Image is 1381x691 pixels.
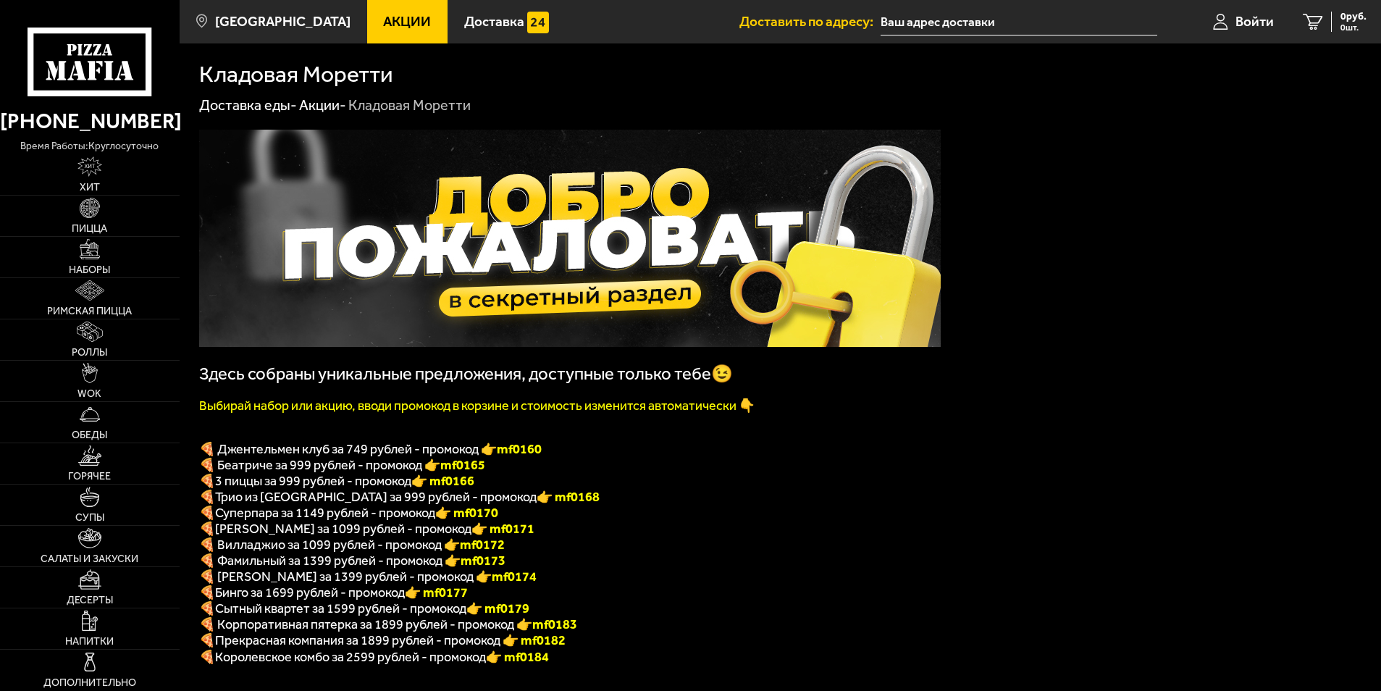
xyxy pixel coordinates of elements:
[486,649,549,665] font: 👉 mf0184
[199,457,485,473] span: 🍕 Беатриче за 999 рублей - промокод 👉
[460,537,505,553] b: mf0172
[739,14,881,28] span: Доставить по адресу:
[199,364,733,384] span: Здесь собраны уникальные предложения, доступные только тебе😉
[348,96,471,115] div: Кладовая Моретти
[215,600,466,616] span: Сытный квартет за 1599 рублей - промокод
[199,616,577,632] span: 🍕 Корпоративная пятерка за 1899 рублей - промокод 👉
[80,183,100,193] span: Хит
[69,265,110,275] span: Наборы
[527,12,549,33] img: 15daf4d41897b9f0e9f617042186c801.svg
[199,632,215,648] font: 🍕
[215,521,471,537] span: [PERSON_NAME] за 1099 рублей - промокод
[461,553,505,569] b: mf0173
[440,457,485,473] b: mf0165
[532,616,577,632] b: mf0183
[405,585,468,600] b: 👉 mf0177
[75,513,104,523] span: Супы
[65,637,114,647] span: Напитки
[199,521,215,537] b: 🍕
[68,472,111,482] span: Горячее
[199,649,215,665] font: 🍕
[215,632,503,648] span: Прекрасная компания за 1899 рублей - промокод
[41,554,138,564] span: Салаты и закуски
[215,473,411,489] span: 3 пиццы за 999 рублей - промокод
[503,632,566,648] font: 👉 mf0182
[215,505,435,521] span: Суперпара за 1149 рублей - промокод
[466,600,529,616] b: 👉 mf0179
[199,537,505,553] span: 🍕 Вилладжио за 1099 рублей - промокод 👉
[72,430,107,440] span: Обеды
[72,224,107,234] span: Пицца
[215,14,351,28] span: [GEOGRAPHIC_DATA]
[199,96,297,114] a: Доставка еды-
[215,649,486,665] span: Королевское комбо за 2599 рублей - промокод
[199,569,537,585] span: 🍕 [PERSON_NAME] за 1399 рублей - промокод 👉
[47,306,132,317] span: Римская пицца
[199,505,215,521] font: 🍕
[881,9,1157,35] input: Ваш адрес доставки
[471,521,534,537] b: 👉 mf0171
[215,585,405,600] span: Бинго за 1699 рублей - промокод
[77,389,101,399] span: WOK
[199,489,215,505] font: 🍕
[464,14,524,28] span: Доставка
[199,553,505,569] span: 🍕 Фамильный за 1399 рублей - промокод 👉
[435,505,498,521] font: 👉 mf0170
[67,595,113,606] span: Десерты
[383,14,431,28] span: Акции
[72,348,107,358] span: Роллы
[199,398,755,414] font: Выбирай набор или акцию, вводи промокод в корзине и стоимость изменится автоматически 👇
[199,600,215,616] b: 🍕
[497,441,542,457] b: mf0160
[199,585,215,600] b: 🍕
[537,489,600,505] font: 👉 mf0168
[1235,14,1274,28] span: Войти
[199,441,542,457] span: 🍕 Джентельмен клуб за 749 рублей - промокод 👉
[199,130,941,347] img: 1024x1024
[199,63,393,86] h1: Кладовая Моретти
[215,489,537,505] span: Трио из [GEOGRAPHIC_DATA] за 999 рублей - промокод
[199,473,215,489] font: 🍕
[43,678,136,688] span: Дополнительно
[1340,23,1367,32] span: 0 шт.
[299,96,346,114] a: Акции-
[1340,12,1367,22] span: 0 руб.
[411,473,474,489] font: 👉 mf0166
[492,569,537,585] b: mf0174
